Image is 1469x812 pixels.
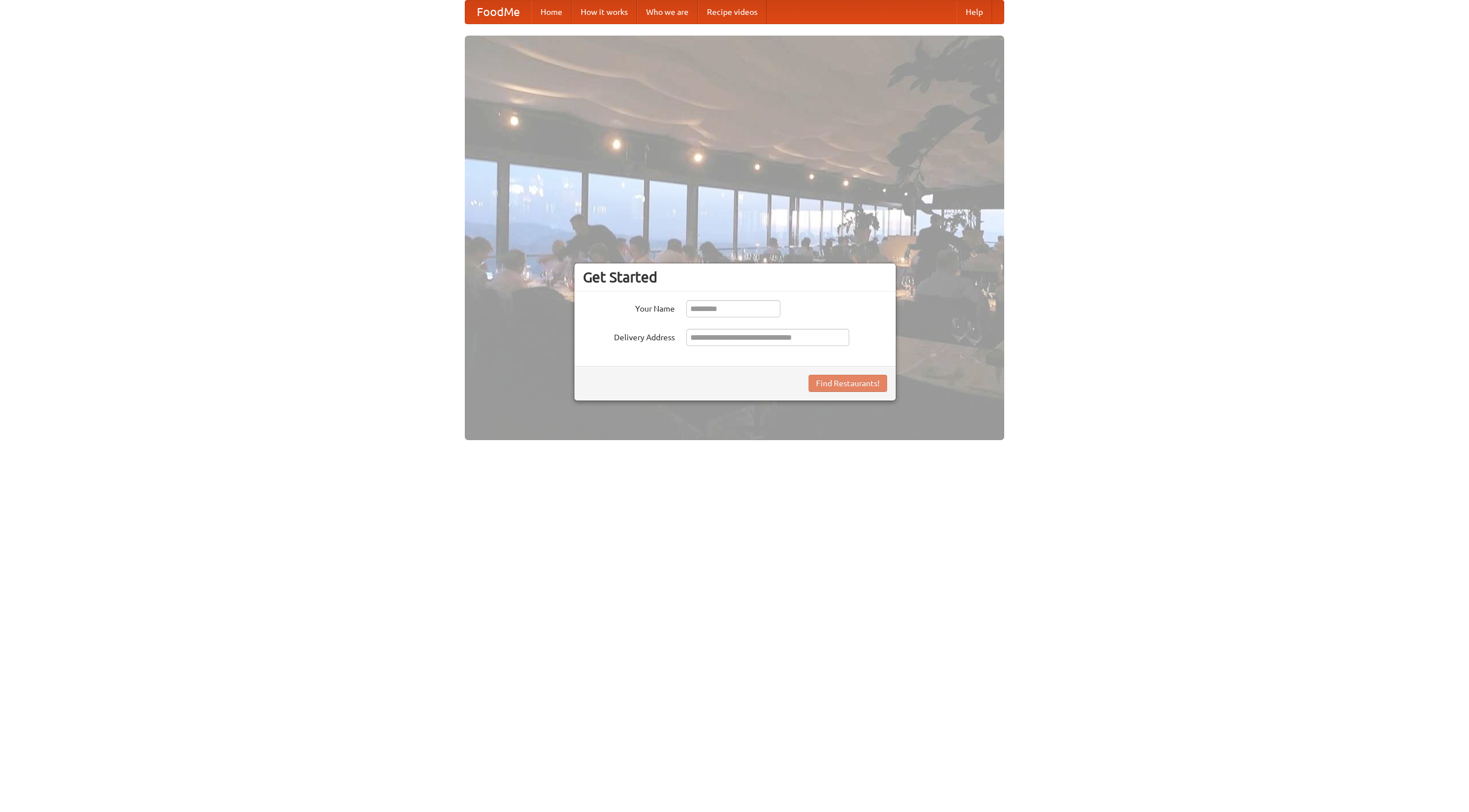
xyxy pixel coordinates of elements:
a: Home [531,1,572,24]
label: Delivery Address [583,329,675,343]
h3: Get Started [583,269,887,286]
label: Your Name [583,300,675,314]
a: Help [957,1,992,24]
button: Find Restaurants! [809,375,887,392]
a: FoodMe [465,1,531,24]
a: Who we are [637,1,698,24]
a: How it works [572,1,637,24]
a: Recipe videos [698,1,767,24]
